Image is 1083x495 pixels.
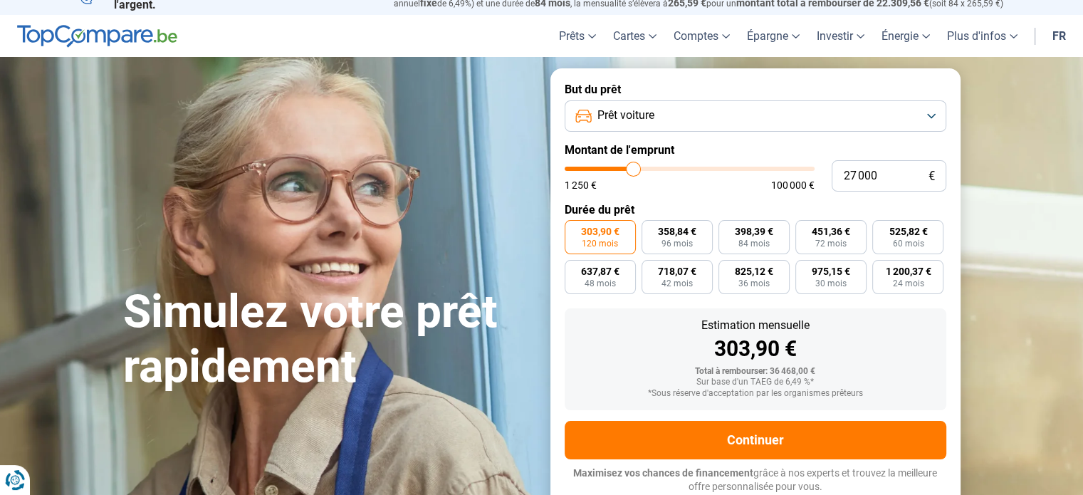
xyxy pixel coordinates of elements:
[576,338,935,360] div: 303,90 €
[565,421,946,459] button: Continuer
[597,108,654,123] span: Prêt voiture
[565,180,597,190] span: 1 250 €
[892,239,924,248] span: 60 mois
[938,15,1026,57] a: Plus d'infos
[565,100,946,132] button: Prêt voiture
[661,239,693,248] span: 96 mois
[605,15,665,57] a: Cartes
[889,226,927,236] span: 525,82 €
[576,367,935,377] div: Total à rembourser: 36 468,00 €
[815,239,847,248] span: 72 mois
[735,226,773,236] span: 398,39 €
[658,226,696,236] span: 358,84 €
[808,15,873,57] a: Investir
[17,25,177,48] img: TopCompare
[738,15,808,57] a: Épargne
[771,180,815,190] span: 100 000 €
[576,389,935,399] div: *Sous réserve d'acceptation par les organismes prêteurs
[1044,15,1074,57] a: fr
[738,239,770,248] span: 84 mois
[885,266,931,276] span: 1 200,37 €
[658,266,696,276] span: 718,07 €
[582,239,618,248] span: 120 mois
[565,203,946,217] label: Durée du prêt
[565,143,946,157] label: Montant de l'emprunt
[661,279,693,288] span: 42 mois
[585,279,616,288] span: 48 mois
[550,15,605,57] a: Prêts
[565,467,946,494] p: grâce à nos experts et trouvez la meilleure offre personnalisée pour vous.
[565,83,946,96] label: But du prêt
[812,266,850,276] span: 975,15 €
[735,266,773,276] span: 825,12 €
[123,285,533,395] h1: Simulez votre prêt rapidement
[573,467,753,479] span: Maximisez vos chances de financement
[576,377,935,387] div: Sur base d'un TAEG de 6,49 %*
[576,320,935,331] div: Estimation mensuelle
[815,279,847,288] span: 30 mois
[665,15,738,57] a: Comptes
[738,279,770,288] span: 36 mois
[581,226,619,236] span: 303,90 €
[892,279,924,288] span: 24 mois
[928,170,935,182] span: €
[873,15,938,57] a: Énergie
[581,266,619,276] span: 637,87 €
[812,226,850,236] span: 451,36 €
